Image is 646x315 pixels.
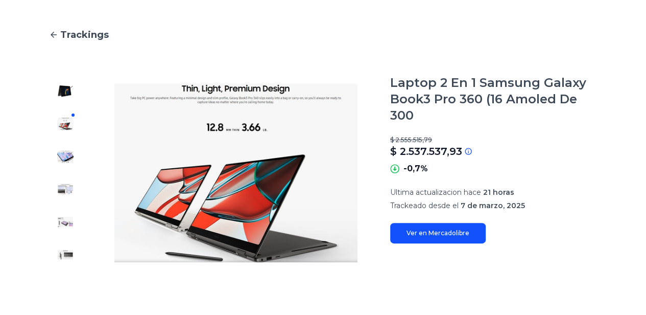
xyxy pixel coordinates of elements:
[57,148,74,165] img: Laptop 2 En 1 Samsung Galaxy Book3 Pro 360 (16 Amoled De 300
[403,163,428,175] p: -0,7%
[57,246,74,263] img: Laptop 2 En 1 Samsung Galaxy Book3 Pro 360 (16 Amoled De 300
[461,201,525,210] span: 7 de marzo, 2025
[390,188,481,197] span: Ultima actualizacion hace
[390,144,462,159] p: $ 2.537.537,93
[57,83,74,99] img: Laptop 2 En 1 Samsung Galaxy Book3 Pro 360 (16 Amoled De 300
[390,223,486,243] a: Ver en Mercadolibre
[57,181,74,197] img: Laptop 2 En 1 Samsung Galaxy Book3 Pro 360 (16 Amoled De 300
[57,116,74,132] img: Laptop 2 En 1 Samsung Galaxy Book3 Pro 360 (16 Amoled De 300
[483,188,514,197] span: 21 horas
[390,75,597,124] h1: Laptop 2 En 1 Samsung Galaxy Book3 Pro 360 (16 Amoled De 300
[49,28,597,42] a: Trackings
[102,75,370,271] img: Laptop 2 En 1 Samsung Galaxy Book3 Pro 360 (16 Amoled De 300
[390,201,459,210] span: Trackeado desde el
[60,28,109,42] span: Trackings
[390,136,597,144] p: $ 2.555.515,79
[57,214,74,230] img: Laptop 2 En 1 Samsung Galaxy Book3 Pro 360 (16 Amoled De 300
